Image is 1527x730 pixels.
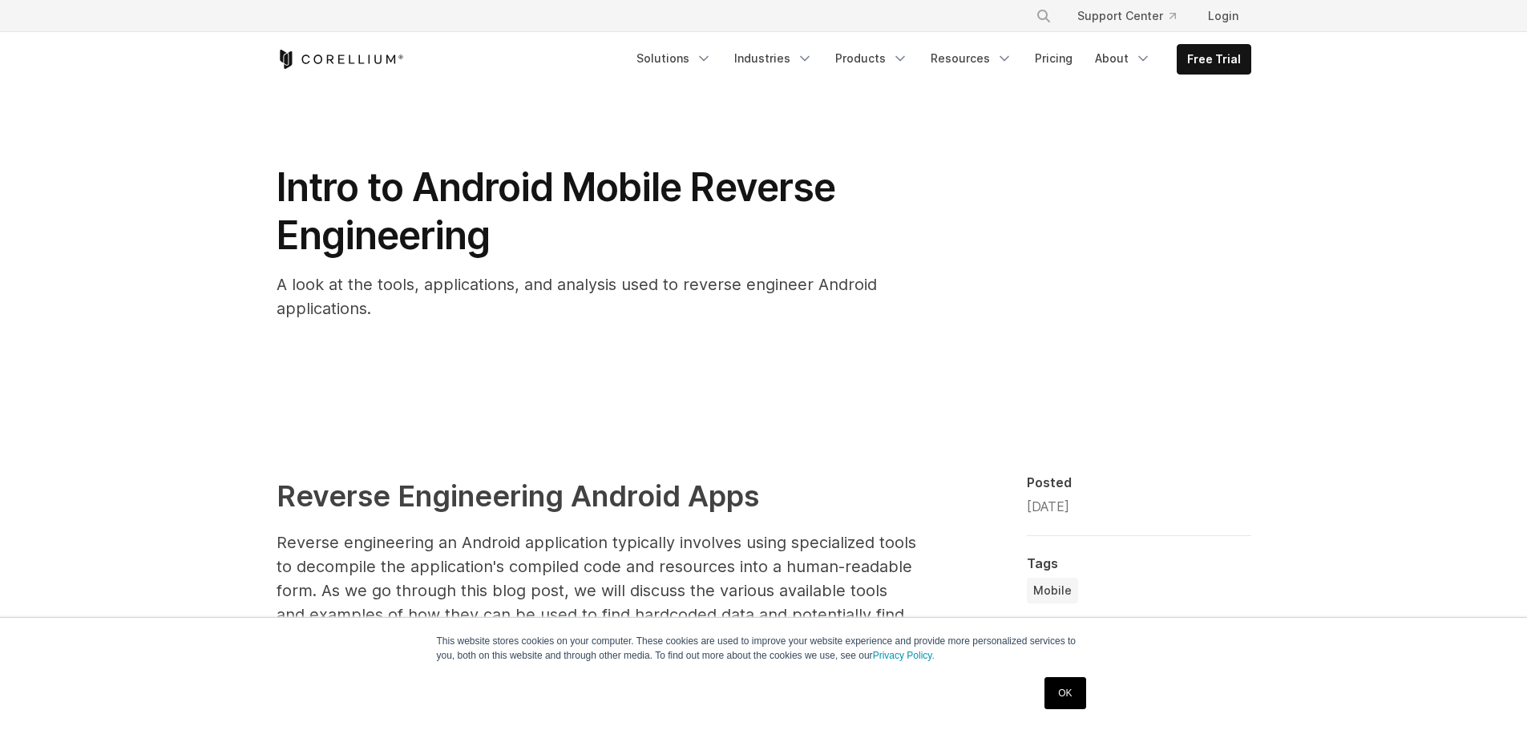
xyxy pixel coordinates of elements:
div: Navigation Menu [627,44,1251,75]
div: Posted [1027,474,1251,490]
a: Solutions [627,44,721,73]
p: Reverse engineering an Android application typically involves using specialized tools to decompil... [277,530,918,651]
button: Search [1029,2,1058,30]
a: Privacy Policy. [873,650,935,661]
span: A look at the tools, applications, and analysis used to reverse engineer Android applications. [277,275,877,318]
a: Pricing [1025,44,1082,73]
div: Navigation Menu [1016,2,1251,30]
a: Free Trial [1178,45,1250,74]
span: Intro to Android Mobile Reverse Engineering [277,163,835,259]
a: OK [1044,677,1085,709]
a: About [1085,44,1161,73]
strong: Reverse Engineering Android Apps [277,478,759,514]
div: Tags [1027,555,1251,571]
a: Resources [921,44,1022,73]
a: Support Center [1064,2,1189,30]
a: Mobile [1027,578,1078,603]
a: Products [826,44,918,73]
a: Industries [725,44,822,73]
a: Corellium Home [277,50,404,69]
p: This website stores cookies on your computer. These cookies are used to improve your website expe... [437,634,1091,663]
span: Mobile [1033,583,1072,599]
a: Login [1195,2,1251,30]
span: [DATE] [1027,498,1069,514]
